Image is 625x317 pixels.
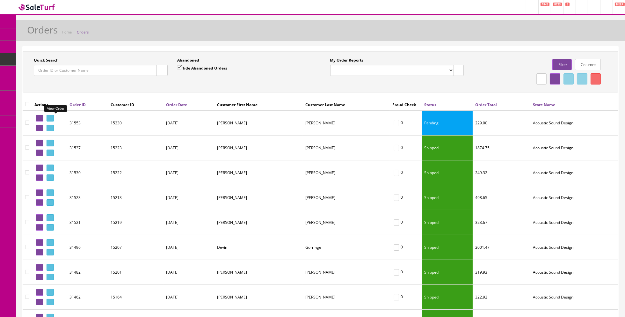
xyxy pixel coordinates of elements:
td: 0 [390,210,422,235]
td: 322.92 [473,285,530,310]
a: Orders [77,30,89,34]
td: 2001.47 [473,235,530,260]
input: Order ID or Customer Name [34,65,157,76]
span: 8723 [553,3,562,6]
td: Shipped [422,210,473,235]
td: 319.93 [473,260,530,285]
td: [DATE] [164,185,214,210]
label: My Order Reports [330,57,364,63]
td: 31523 [67,185,108,210]
td: 31482 [67,260,108,285]
span: HELP [615,3,625,6]
span: 1943 [541,3,549,6]
td: Haugen [303,110,390,136]
td: Krysinsky [303,285,390,310]
td: 1874.75 [473,136,530,160]
td: michael [214,260,303,285]
td: Rosenthal [303,210,390,235]
td: Acoustic Sound Design [530,160,618,185]
td: Brian [214,110,303,136]
td: Prashanth [214,136,303,160]
td: 0 [390,110,422,136]
td: Shipped [422,136,473,160]
a: Filter [552,59,571,70]
td: Pending [422,110,473,136]
td: Arcelay [303,185,390,210]
label: Quick Search [34,57,59,63]
td: 31530 [67,160,108,185]
a: Home [62,30,72,34]
td: 249.32 [473,160,530,185]
td: kennedy [303,260,390,285]
td: Shipped [422,235,473,260]
td: Acoustic Sound Design [530,110,618,136]
a: Order Total [475,102,497,107]
td: 31462 [67,285,108,310]
td: 229.00 [473,110,530,136]
td: 0 [390,136,422,160]
label: Abandoned [177,57,199,63]
td: 15230 [108,110,164,136]
td: 15222 [108,160,164,185]
td: [DATE] [164,210,214,235]
td: Gorringe [303,235,390,260]
td: 15201 [108,260,164,285]
a: Status [424,102,436,107]
td: Robert [214,285,303,310]
th: Fraud Check [390,99,422,110]
a: Order Date [166,102,187,107]
td: Wong [303,160,390,185]
label: Hide Abandoned Orders [177,65,227,71]
td: Shipped [422,285,473,310]
td: Shipped [422,260,473,285]
td: 0 [390,185,422,210]
img: SaleTurf [18,3,56,11]
a: Order ID [69,102,86,107]
input: Hide Abandoned Orders [177,65,181,70]
td: Acoustic Sound Design [530,235,618,260]
td: [DATE] [164,260,214,285]
td: [DATE] [164,160,214,185]
td: 0 [390,285,422,310]
td: Shipped [422,185,473,210]
td: Raul [214,185,303,210]
td: [DATE] [164,285,214,310]
td: 15164 [108,285,164,310]
td: 31537 [67,136,108,160]
td: Acoustic Sound Design [530,285,618,310]
td: 31496 [67,235,108,260]
td: [DATE] [164,110,214,136]
span: 3 [565,3,570,6]
td: 0 [390,235,422,260]
td: 31521 [67,210,108,235]
td: 15213 [108,185,164,210]
td: Acoustic Sound Design [530,185,618,210]
td: Acoustic Sound Design [530,210,618,235]
td: Acoustic Sound Design [530,136,618,160]
td: 15219 [108,210,164,235]
td: 498.65 [473,185,530,210]
td: Acoustic Sound Design [530,260,618,285]
td: [DATE] [164,136,214,160]
td: [DATE] [164,235,214,260]
div: View Order [44,105,67,112]
td: 15223 [108,136,164,160]
td: Chris [214,210,303,235]
td: 323.67 [473,210,530,235]
th: Actions [32,99,67,110]
a: Store Name [533,102,555,107]
td: Kajekar [303,136,390,160]
td: Devin [214,235,303,260]
th: Customer Last Name [303,99,390,110]
th: Customer ID [108,99,164,110]
td: 0 [390,260,422,285]
h1: Orders [27,25,58,35]
td: 0 [390,160,422,185]
a: Columns [575,59,601,70]
td: 15207 [108,235,164,260]
td: 31553 [67,110,108,136]
th: Customer First Name [214,99,303,110]
td: Shipped [422,160,473,185]
td: Derrick [214,160,303,185]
